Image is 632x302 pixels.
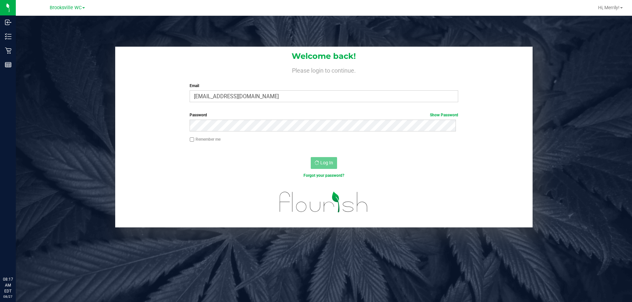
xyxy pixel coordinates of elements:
[5,19,12,26] inline-svg: Inbound
[598,5,619,10] span: Hi, Merrily!
[3,276,13,294] p: 08:17 AM EDT
[320,160,333,165] span: Log In
[115,52,533,60] h1: Welcome back!
[190,113,207,117] span: Password
[190,137,194,142] input: Remember me
[190,83,458,89] label: Email
[5,61,12,68] inline-svg: Reports
[5,47,12,54] inline-svg: Retail
[311,157,337,169] button: Log In
[190,136,221,142] label: Remember me
[5,33,12,40] inline-svg: Inventory
[115,66,533,74] h4: Please login to continue.
[272,185,376,219] img: flourish_logo.svg
[50,5,82,11] span: Brooksville WC
[430,113,458,117] a: Show Password
[303,173,344,178] a: Forgot your password?
[3,294,13,299] p: 08/27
